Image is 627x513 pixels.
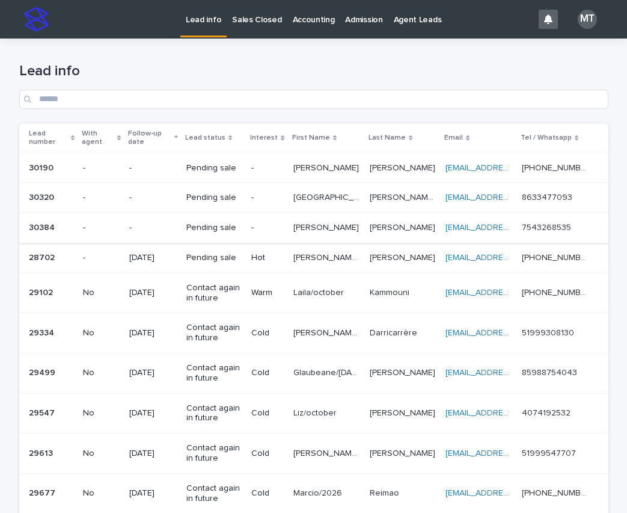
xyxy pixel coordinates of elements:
p: Liz/october [293,406,339,418]
p: 8633477093 [522,190,575,203]
p: Laila/october [293,285,346,298]
p: First Name [292,131,330,145]
p: 28702 [29,250,57,263]
p: 7543268535 [522,220,573,233]
tr: 3032030320 --Pending sale-[GEOGRAPHIC_DATA][GEOGRAPHIC_DATA] [PERSON_NAME] [PERSON_NAME] Dos [PER... [19,183,608,213]
p: Kammouni [370,285,412,298]
a: [EMAIL_ADDRESS][DOMAIN_NAME] [445,288,581,297]
p: 4074192532 [522,406,573,418]
p: Cold [251,449,283,459]
p: - [129,193,177,203]
p: No [83,408,120,418]
tr: 2933429334 No[DATE]Contact again in futureCold[PERSON_NAME]/[DATE][PERSON_NAME]/[DATE] Darricarrè... [19,313,608,353]
p: - [83,253,120,263]
a: [EMAIL_ADDRESS][DOMAIN_NAME] [445,223,581,232]
p: Hot [251,253,283,263]
p: 29547 [29,406,57,418]
input: Search [19,90,608,109]
a: [EMAIL_ADDRESS][DOMAIN_NAME] [445,193,581,202]
a: [EMAIL_ADDRESS][DOMAIN_NAME] [445,449,581,458]
tr: 3038430384 --Pending sale-[PERSON_NAME][PERSON_NAME] [PERSON_NAME][PERSON_NAME] [EMAIL_ADDRESS][D... [19,213,608,243]
p: 85988754043 [522,365,580,378]
p: - [83,223,120,233]
p: Last Name [369,131,406,145]
p: [PERSON_NAME] [293,161,361,173]
img: stacker-logo-s-only.png [24,7,48,31]
p: [DATE] [129,449,177,459]
p: +55 11 987509095 [522,285,591,298]
p: - [83,163,120,173]
p: Contact again in future [186,363,242,384]
p: Contact again in future [186,283,242,303]
p: - [251,163,283,173]
p: [DATE] [129,488,177,499]
p: No [83,368,120,378]
p: 30320 [29,190,57,203]
a: [EMAIL_ADDRESS][DOMAIN_NAME] [445,489,581,497]
p: Glaubeane/[DATE] [293,365,362,378]
p: [PERSON_NAME] [PERSON_NAME]/Dec [293,250,362,263]
p: Contact again in future [186,443,242,464]
p: Follow-up date [128,127,171,149]
p: 29102 [29,285,55,298]
p: Email [444,131,463,145]
p: No [83,328,120,338]
p: Cold [251,328,283,338]
p: Lead status [185,131,225,145]
p: Warm [251,288,283,298]
p: [DATE] [129,408,177,418]
tr: 2954729547 No[DATE]Contact again in futureColdLiz/octoberLiz/october [PERSON_NAME][PERSON_NAME] [... [19,393,608,434]
tr: 2870228702 -[DATE]Pending saleHot[PERSON_NAME] [PERSON_NAME]/Dec[PERSON_NAME] [PERSON_NAME]/Dec [... [19,243,608,273]
p: With agent [82,127,114,149]
p: Cold [251,408,283,418]
p: 29334 [29,326,57,338]
p: Tel / Whatsapp [521,131,572,145]
p: [PERSON_NAME] [370,220,438,233]
p: 29677 [29,486,58,499]
p: [PHONE_NUMBER] [522,161,591,173]
p: - [129,223,177,233]
a: [EMAIL_ADDRESS][DOMAIN_NAME] [445,253,581,262]
p: Marcio/2026 [293,486,344,499]
p: Interest [250,131,278,145]
p: 29499 [29,365,58,378]
p: Contact again in future [186,403,242,424]
a: [EMAIL_ADDRESS][DOMAIN_NAME] [445,368,581,377]
p: [DATE] [129,328,177,338]
p: [PERSON_NAME] [370,250,438,263]
p: Yamada Loureiro Dos Reys [370,190,438,203]
p: - [129,163,177,173]
p: Cold [251,368,283,378]
p: [DATE] [129,288,177,298]
tr: 2961329613 No[DATE]Contact again in futureCold[PERSON_NAME]/[DATE][PERSON_NAME]/[DATE] [PERSON_NA... [19,434,608,474]
p: Contact again in future [186,323,242,343]
p: Pending sale [186,253,242,263]
p: [DATE] [129,368,177,378]
p: Darricarrère [370,326,420,338]
p: Lead number [29,127,68,149]
a: [EMAIL_ADDRESS][DOMAIN_NAME] [445,164,581,172]
p: Bernhard Paradeda [370,446,438,459]
p: 29613 [29,446,55,459]
tr: 3019030190 --Pending sale-[PERSON_NAME][PERSON_NAME] [PERSON_NAME][PERSON_NAME] [EMAIL_ADDRESS][D... [19,153,608,183]
div: MT [578,10,597,29]
p: Reimao [370,486,402,499]
p: 51999547707 [522,446,578,459]
p: 51999308130 [522,326,577,338]
p: [DATE] [129,253,177,263]
p: - [83,193,120,203]
p: [GEOGRAPHIC_DATA] [293,190,362,203]
p: - [251,193,283,203]
a: [EMAIL_ADDRESS][DOMAIN_NAME] [445,409,581,417]
p: No [83,449,120,459]
a: [EMAIL_ADDRESS][DOMAIN_NAME] [445,329,581,337]
h1: Lead info [19,63,608,80]
p: Pending sale [186,193,242,203]
p: [PERSON_NAME]/[DATE] [293,446,362,459]
p: Pending sale [186,223,242,233]
tr: 2910229102 No[DATE]Contact again in futureWarmLaila/octoberLaila/october KammouniKammouni [EMAIL_... [19,273,608,313]
p: No [83,488,120,499]
tr: 2949929499 No[DATE]Contact again in futureColdGlaubeane/[DATE]Glaubeane/[DATE] [PERSON_NAME][PERS... [19,353,608,393]
p: [PERSON_NAME] [370,365,438,378]
p: [PHONE_NUMBER] [522,486,591,499]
